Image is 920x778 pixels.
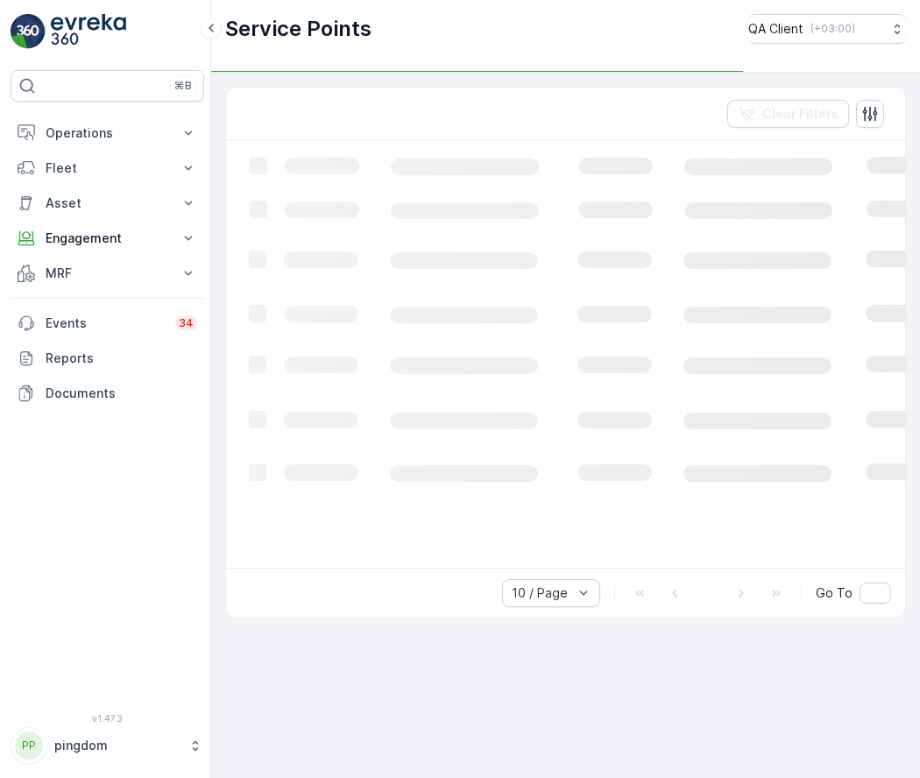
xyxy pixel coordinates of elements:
p: Engagement [46,230,169,247]
p: Reports [46,350,197,367]
button: PPpingdom [11,727,204,764]
p: Operations [46,124,169,142]
span: v 1.47.3 [11,713,204,724]
p: Fleet [46,159,169,177]
p: pingdom [54,737,180,754]
a: Events34 [11,306,204,341]
p: QA Client [748,20,803,38]
button: Fleet [11,151,204,186]
button: Asset [11,186,204,221]
img: logo_light-DOdMpM7g.png [51,14,126,49]
button: MRF [11,256,204,291]
span: Go To [816,584,853,602]
a: Documents [11,376,204,411]
button: Operations [11,116,204,151]
p: Asset [46,194,169,212]
p: Clear Filters [762,105,839,123]
p: MRF [46,265,169,282]
p: Events [46,315,165,332]
p: 34 [179,316,194,330]
div: PP [15,732,43,760]
button: Clear Filters [727,100,849,128]
a: Reports [11,341,204,376]
p: ⌘B [174,79,192,93]
p: Documents [46,385,197,402]
button: Engagement [11,221,204,256]
button: QA Client(+03:00) [748,14,906,44]
img: logo [11,14,46,49]
p: Service Points [225,15,372,43]
p: ( +03:00 ) [810,22,855,36]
